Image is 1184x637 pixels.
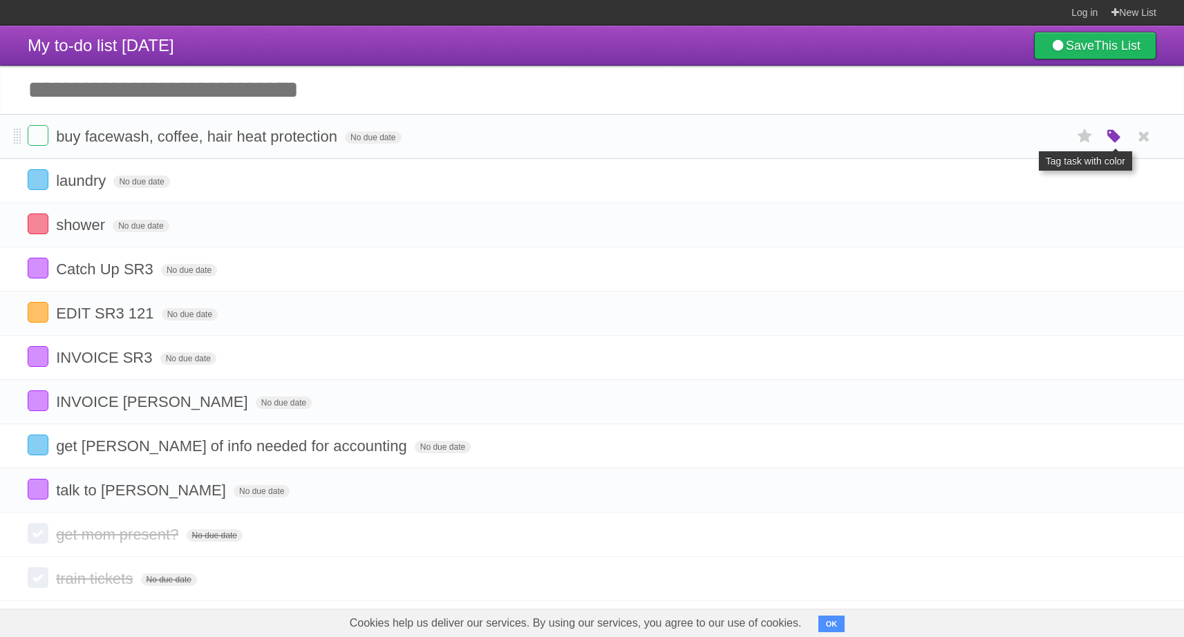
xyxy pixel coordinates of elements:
[1094,39,1140,53] b: This List
[187,529,243,542] span: No due date
[234,485,290,497] span: No due date
[345,131,401,144] span: No due date
[28,435,48,455] label: Done
[1072,125,1098,148] label: Star task
[28,302,48,323] label: Done
[56,216,109,234] span: shower
[28,258,48,278] label: Done
[28,346,48,367] label: Done
[56,482,229,499] span: talk to [PERSON_NAME]
[28,567,48,588] label: Done
[113,220,169,232] span: No due date
[56,305,157,322] span: EDIT SR3 121
[56,526,182,543] span: get mom present?
[56,570,136,587] span: train tickets
[162,308,218,321] span: No due date
[818,616,845,632] button: OK
[28,390,48,411] label: Done
[1034,32,1156,59] a: SaveThis List
[56,128,341,145] span: buy facewash, coffee, hair heat protection
[56,393,252,410] span: INVOICE [PERSON_NAME]
[113,175,169,188] span: No due date
[56,260,157,278] span: Catch Up SR3
[56,437,411,455] span: get [PERSON_NAME] of info needed for accounting
[256,397,312,409] span: No due date
[28,213,48,234] label: Done
[160,352,216,365] span: No due date
[141,573,197,586] span: No due date
[28,169,48,190] label: Done
[28,125,48,146] label: Done
[161,264,217,276] span: No due date
[56,349,156,366] span: INVOICE SR3
[336,609,816,637] span: Cookies help us deliver our services. By using our services, you agree to our use of cookies.
[28,523,48,544] label: Done
[415,441,471,453] span: No due date
[28,479,48,500] label: Done
[56,172,109,189] span: laundry
[28,36,174,55] span: My to-do list [DATE]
